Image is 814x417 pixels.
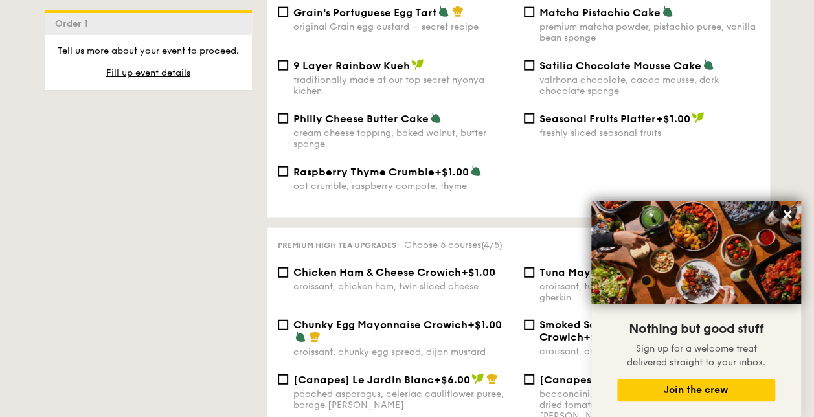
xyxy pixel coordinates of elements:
[481,240,503,251] span: (4/5)
[293,21,514,32] div: original Grain egg custard – secret recipe
[539,281,760,303] div: croissant, tuna, [PERSON_NAME] dressing, gherkin
[524,374,534,385] input: [Canapes] Petite Caprese+$6.00bocconcini, candied cherry-tomato puree, semi-dried tomato balsamic...
[539,21,760,43] div: premium matcha powder, pistachio puree, vanilla bean sponge
[539,60,701,72] span: Satilia Chocolate Mousse Cake
[662,6,673,17] img: icon-vegetarian.fe4039eb.svg
[539,113,656,125] span: Seasonal Fruits Platter
[293,60,410,72] span: 9 Layer Rainbow Kueh
[539,74,760,96] div: valrhona chocolate, cacao mousse, dark chocolate sponge
[539,128,760,139] div: freshly sliced seasonal fruits
[278,113,288,124] input: Philly Cheese Butter Cakecream cheese topping, baked walnut, butter sponge
[539,6,661,19] span: Matcha Pistachio Cake
[278,374,288,385] input: [Canapes] Le Jardin Blanc+$6.00poached asparagus, celeriac cauliflower puree, borage [PERSON_NAME]
[293,281,514,292] div: croissant, chicken ham, twin sliced cheese
[430,112,442,124] img: icon-vegetarian.fe4039eb.svg
[55,18,93,29] span: Order 1
[471,373,484,385] img: icon-vegan.f8ff3823.svg
[411,59,424,71] img: icon-vegan.f8ff3823.svg
[539,266,678,278] span: Tuna Mayonnaise Crowich
[293,166,435,178] span: Raspberry Thyme Crumble
[435,166,469,178] span: +$1.00
[524,267,534,278] input: Tuna Mayonnaise Crowich+$1.00croissant, tuna, [PERSON_NAME] dressing, gherkin
[629,321,763,337] span: Nothing but good stuff
[656,113,690,125] span: +$1.00
[461,266,495,278] span: +$1.00
[106,67,190,78] span: Fill up event details
[627,343,765,368] span: Sign up for a welcome treat delivered straight to your inbox.
[524,320,534,330] input: Smoked Salmon Cream Cheese Crowich+$2.00croissant, cream cheese, smoked salmon
[591,201,801,304] img: DSC07876-Edit02-Large.jpeg
[434,374,470,386] span: +$6.00
[278,241,396,250] span: Premium high tea upgrades
[486,373,498,385] img: icon-chef-hat.a58ddaea.svg
[438,6,449,17] img: icon-vegetarian.fe4039eb.svg
[468,319,502,331] span: +$1.00
[293,266,461,278] span: Chicken Ham & Cheese Crowich
[293,319,468,331] span: Chunky Egg Mayonnaise Crowich
[293,74,514,96] div: traditionally made at our top secret nyonya kichen
[703,59,714,71] img: icon-vegetarian.fe4039eb.svg
[524,7,534,17] input: Matcha Pistachio Cakepremium matcha powder, pistachio puree, vanilla bean sponge
[452,6,464,17] img: icon-chef-hat.a58ddaea.svg
[777,204,798,225] button: Close
[293,128,514,150] div: cream cheese topping, baked walnut, butter sponge
[524,60,534,71] input: Satilia Chocolate Mousse Cakevalrhona chocolate, cacao mousse, dark chocolate sponge
[539,374,676,386] span: [Canapes] Petite Caprese
[293,346,514,357] div: croissant, chunky egg spread, dijon mustard
[293,181,514,192] div: oat crumble, raspberry compote, thyme
[278,320,288,330] input: Chunky Egg Mayonnaise Crowich+$1.00croissant, chunky egg spread, dijon mustard
[583,331,619,343] span: +$2.00
[278,7,288,17] input: Grain's Portuguese Egg Tartoriginal Grain egg custard – secret recipe
[539,319,703,343] span: Smoked Salmon Cream Cheese Crowich
[293,6,436,19] span: Grain's Portuguese Egg Tart
[309,331,321,343] img: icon-chef-hat.a58ddaea.svg
[295,331,306,343] img: icon-vegetarian.fe4039eb.svg
[617,379,775,401] button: Join the crew
[470,165,482,177] img: icon-vegetarian.fe4039eb.svg
[55,45,242,58] p: Tell us more about your event to proceed.
[404,240,503,251] span: Choose 5 courses
[293,113,429,125] span: Philly Cheese Butter Cake
[524,113,534,124] input: Seasonal Fruits Platter+$1.00freshly sliced seasonal fruits
[293,389,514,411] div: poached asparagus, celeriac cauliflower puree, borage [PERSON_NAME]
[278,60,288,71] input: 9 Layer Rainbow Kuehtraditionally made at our top secret nyonya kichen
[293,374,434,386] span: [Canapes] Le Jardin Blanc
[692,112,705,124] img: icon-vegan.f8ff3823.svg
[539,346,760,357] div: croissant, cream cheese, smoked salmon
[278,166,288,177] input: Raspberry Thyme Crumble+$1.00oat crumble, raspberry compote, thyme
[278,267,288,278] input: Chicken Ham & Cheese Crowich+$1.00croissant, chicken ham, twin sliced cheese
